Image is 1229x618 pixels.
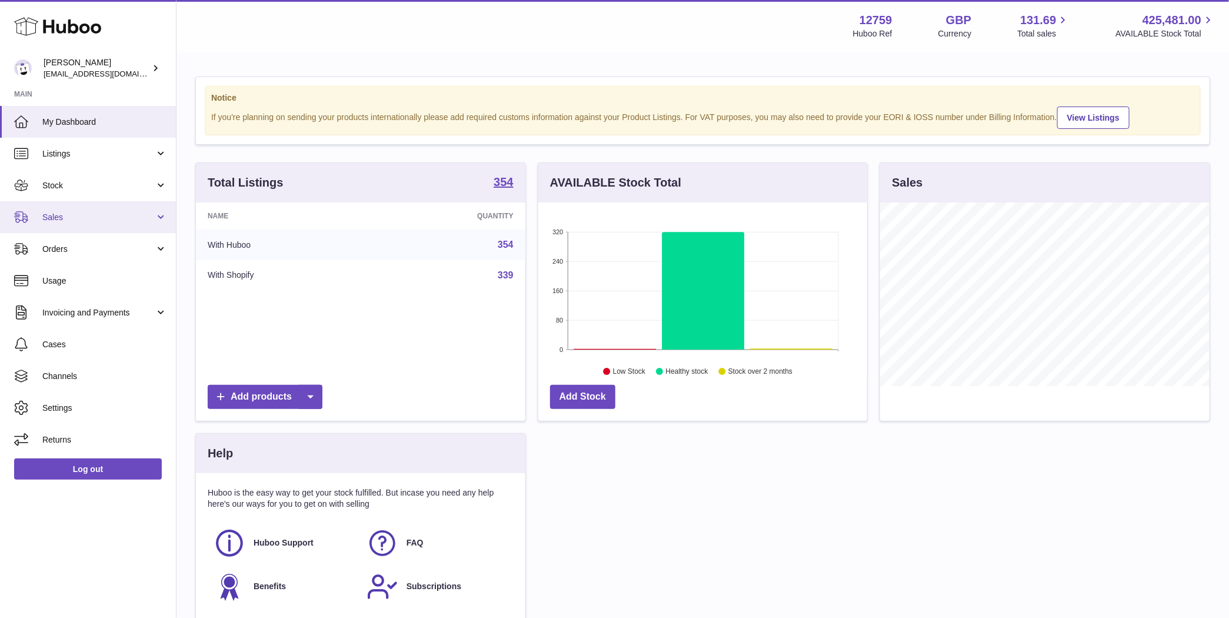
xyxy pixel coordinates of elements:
[1143,12,1201,28] span: 425,481.00
[14,59,32,77] img: sofiapanwar@unndr.com
[14,458,162,480] a: Log out
[860,12,892,28] strong: 12759
[196,230,374,260] td: With Huboo
[208,446,233,461] h3: Help
[196,202,374,230] th: Name
[613,368,646,376] text: Low Stock
[42,212,155,223] span: Sales
[559,346,563,353] text: 0
[853,28,892,39] div: Huboo Ref
[254,581,286,592] span: Benefits
[1115,28,1215,39] span: AVAILABLE Stock Total
[494,176,513,188] strong: 354
[374,202,525,230] th: Quantity
[367,527,508,559] a: FAQ
[208,487,514,510] p: Huboo is the easy way to get your stock fulfilled. But incase you need any help here's our ways f...
[42,275,167,287] span: Usage
[196,260,374,291] td: With Shopify
[208,175,284,191] h3: Total Listings
[42,180,155,191] span: Stock
[1017,12,1070,39] a: 131.69 Total sales
[42,371,167,382] span: Channels
[44,57,149,79] div: [PERSON_NAME]
[211,92,1194,104] strong: Notice
[550,175,681,191] h3: AVAILABLE Stock Total
[208,385,322,409] a: Add products
[494,176,513,190] a: 354
[42,403,167,414] span: Settings
[42,148,155,160] span: Listings
[214,571,355,603] a: Benefits
[1057,107,1130,129] a: View Listings
[550,385,615,409] a: Add Stock
[1115,12,1215,39] a: 425,481.00 AVAILABLE Stock Total
[1017,28,1070,39] span: Total sales
[214,527,355,559] a: Huboo Support
[498,240,514,250] a: 354
[665,368,708,376] text: Healthy stock
[407,581,461,592] span: Subscriptions
[1020,12,1056,28] span: 131.69
[892,175,922,191] h3: Sales
[552,228,563,235] text: 320
[946,12,971,28] strong: GBP
[938,28,972,39] div: Currency
[407,537,424,549] span: FAQ
[552,287,563,294] text: 160
[44,69,173,78] span: [EMAIL_ADDRESS][DOMAIN_NAME]
[42,117,167,128] span: My Dashboard
[254,537,314,549] span: Huboo Support
[42,434,167,446] span: Returns
[42,244,155,255] span: Orders
[211,105,1194,129] div: If you're planning on sending your products internationally please add required customs informati...
[498,270,514,280] a: 339
[367,571,508,603] a: Subscriptions
[552,258,563,265] text: 240
[42,339,167,350] span: Cases
[728,368,792,376] text: Stock over 2 months
[42,307,155,318] span: Invoicing and Payments
[556,317,563,324] text: 80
